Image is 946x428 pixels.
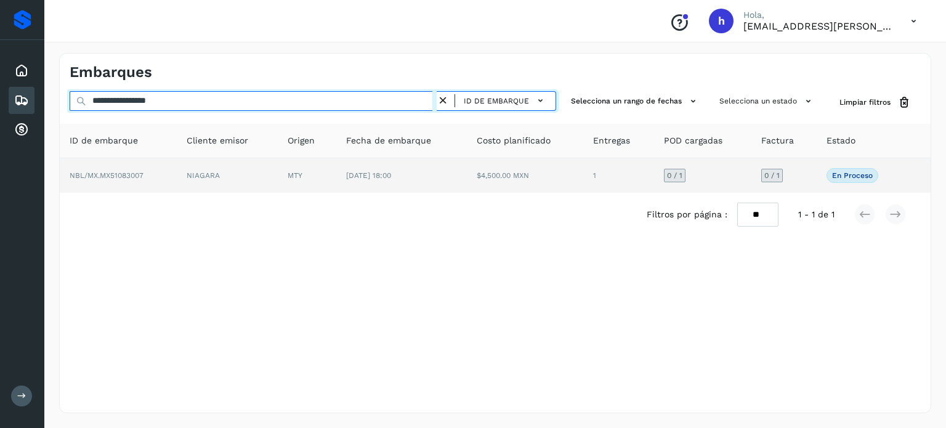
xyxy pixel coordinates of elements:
[460,92,551,110] button: ID de embarque
[477,134,551,147] span: Costo planificado
[346,171,391,180] span: [DATE] 18:00
[667,172,682,179] span: 0 / 1
[187,134,248,147] span: Cliente emisor
[832,171,873,180] p: En proceso
[70,171,144,180] span: NBL/MX.MX51083007
[593,134,630,147] span: Entregas
[839,97,891,108] span: Limpiar filtros
[467,158,584,193] td: $4,500.00 MXN
[177,158,278,193] td: NIAGARA
[761,134,794,147] span: Factura
[346,134,431,147] span: Fecha de embarque
[664,134,722,147] span: POD cargadas
[827,134,855,147] span: Estado
[743,20,891,32] p: hpichardo@karesan.com.mx
[743,10,891,20] p: Hola,
[70,134,138,147] span: ID de embarque
[764,172,780,179] span: 0 / 1
[70,63,152,81] h4: Embarques
[798,208,835,221] span: 1 - 1 de 1
[830,91,921,114] button: Limpiar filtros
[9,116,34,143] div: Cuentas por cobrar
[583,158,654,193] td: 1
[566,91,705,111] button: Selecciona un rango de fechas
[278,158,336,193] td: MTY
[714,91,820,111] button: Selecciona un estado
[288,134,315,147] span: Origen
[9,87,34,114] div: Embarques
[647,208,727,221] span: Filtros por página :
[9,57,34,84] div: Inicio
[464,95,529,107] span: ID de embarque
